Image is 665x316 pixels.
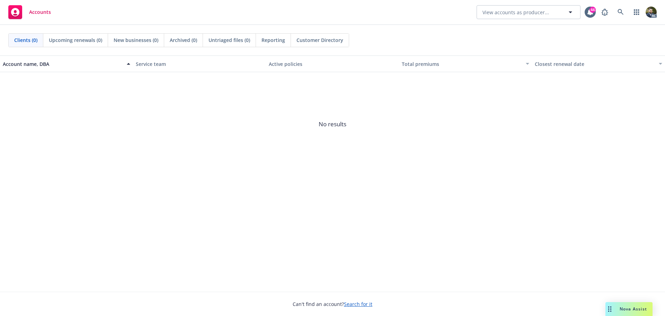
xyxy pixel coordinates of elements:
a: Switch app [630,5,644,19]
button: Service team [133,55,266,72]
img: photo [646,7,657,18]
div: 44 [589,7,596,13]
span: Upcoming renewals (0) [49,36,102,44]
a: Search for it [344,301,372,307]
button: View accounts as producer... [477,5,580,19]
span: Clients (0) [14,36,37,44]
span: Reporting [261,36,285,44]
span: Archived (0) [170,36,197,44]
a: Report a Bug [598,5,612,19]
div: Active policies [269,60,396,68]
button: Total premiums [399,55,532,72]
span: Accounts [29,9,51,15]
span: Nova Assist [620,306,647,312]
a: Accounts [6,2,54,22]
span: Can't find an account? [293,300,372,308]
span: Untriaged files (0) [209,36,250,44]
button: Nova Assist [605,302,653,316]
span: Customer Directory [296,36,343,44]
div: Closest renewal date [535,60,655,68]
a: Search [614,5,628,19]
span: View accounts as producer... [482,9,549,16]
div: Total premiums [402,60,522,68]
div: Service team [136,60,263,68]
div: Account name, DBA [3,60,123,68]
div: Drag to move [605,302,614,316]
button: Active policies [266,55,399,72]
span: New businesses (0) [114,36,158,44]
button: Closest renewal date [532,55,665,72]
